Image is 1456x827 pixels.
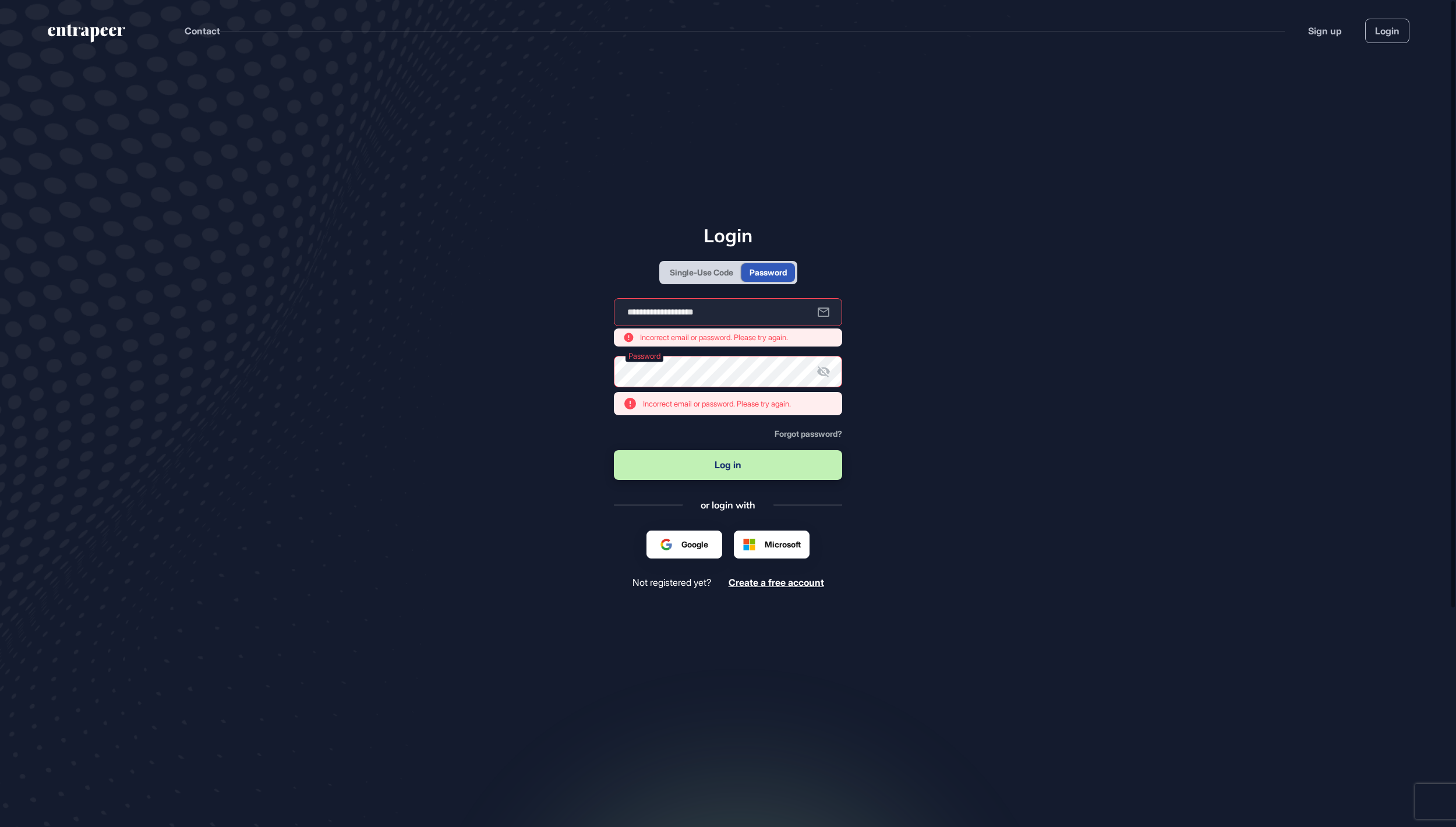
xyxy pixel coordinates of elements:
div: Password [750,266,787,278]
a: Sign up [1308,24,1342,38]
span: Microsoft [765,538,801,550]
div: Single-Use Code [670,266,733,278]
label: Password [625,350,663,362]
h1: Login [614,224,842,246]
div: or login with [701,499,755,511]
a: entrapeer-logo [47,24,126,47]
a: Forgot password? [775,429,842,439]
div: Incorrect email or password. Please try again. [643,400,791,408]
a: Login [1365,19,1409,43]
span: Not registered yet? [632,577,711,588]
span: Incorrect email or password. Please try again. [640,332,788,344]
button: Log in [614,450,842,480]
span: Forgot password? [775,429,842,439]
button: Contact [185,23,220,38]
